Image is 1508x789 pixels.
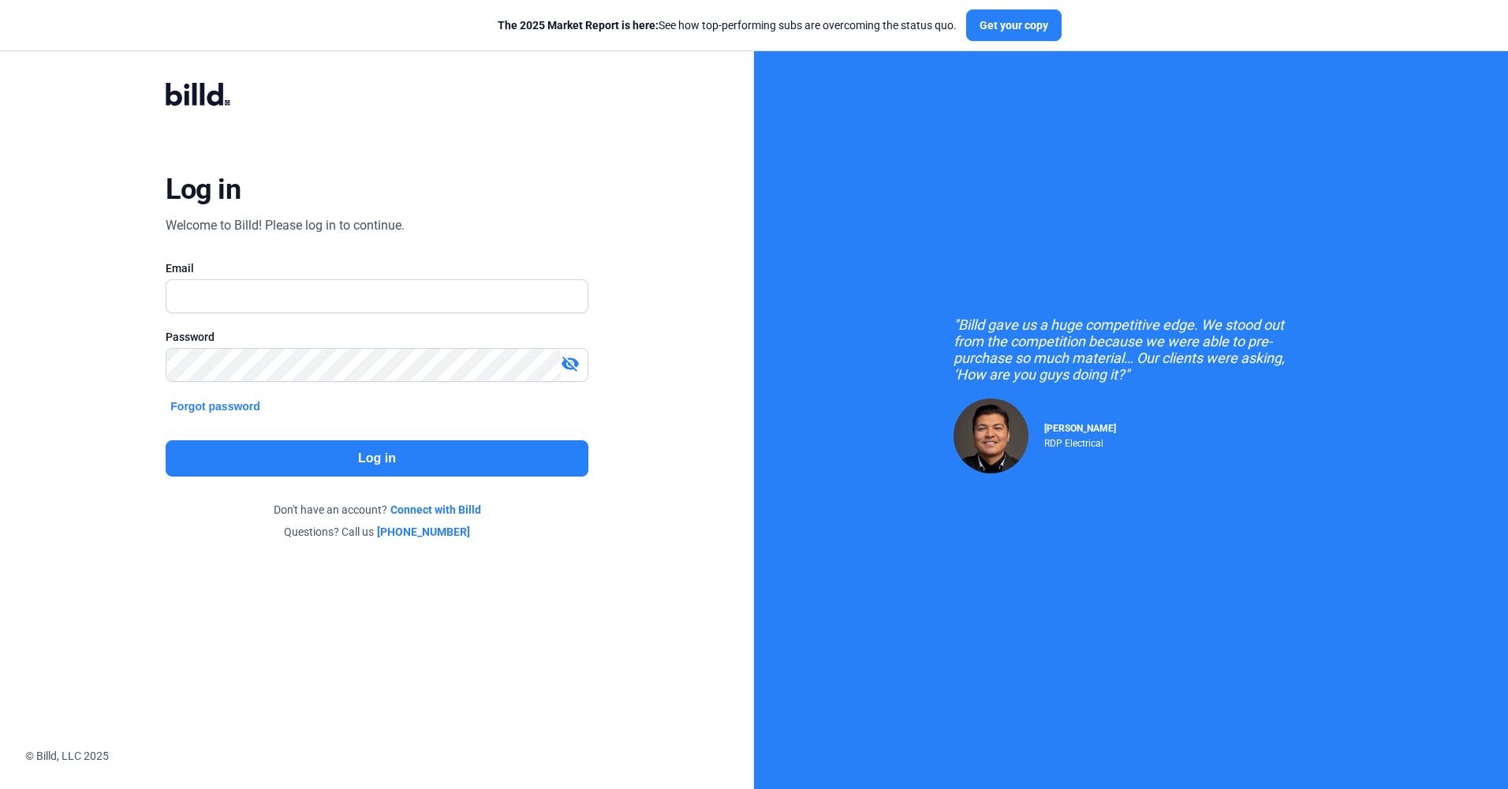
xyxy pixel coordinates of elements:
[377,524,470,540] a: [PHONE_NUMBER]
[166,440,588,477] button: Log in
[498,17,957,33] div: See how top-performing subs are overcoming the status quo.
[166,398,265,415] button: Forgot password
[390,502,481,518] a: Connect with Billd
[1044,423,1116,434] span: [PERSON_NAME]
[498,19,659,32] span: The 2025 Market Report is here:
[954,316,1308,383] div: "Billd gave us a huge competitive edge. We stood out from the competition because we were able to...
[966,9,1062,41] button: Get your copy
[166,502,588,518] div: Don't have an account?
[166,329,588,345] div: Password
[166,172,241,207] div: Log in
[1044,434,1116,449] div: RDP Electrical
[166,260,588,276] div: Email
[166,524,588,540] div: Questions? Call us
[954,398,1028,473] img: Raul Pacheco
[561,354,580,373] mat-icon: visibility_off
[166,216,405,235] div: Welcome to Billd! Please log in to continue.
